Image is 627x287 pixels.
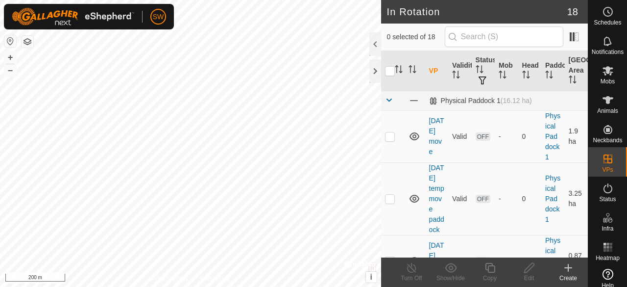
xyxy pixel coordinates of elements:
span: (16.12 ha) [501,97,532,104]
div: - [499,194,514,204]
p-sorticon: Activate to sort [545,72,553,80]
span: Notifications [592,49,624,55]
div: Show/Hide [431,274,470,283]
td: 0 [518,110,541,162]
button: Map Layers [22,36,33,48]
th: Paddock [541,51,564,91]
button: + [4,52,16,63]
span: i [370,273,372,281]
div: Turn Off [392,274,431,283]
span: Animals [597,108,618,114]
a: Privacy Policy [152,274,189,283]
h2: In Rotation [387,6,567,18]
th: Head [518,51,541,91]
button: – [4,64,16,76]
td: 0 [518,235,541,287]
td: 3.25 ha [565,162,588,235]
input: Search (S) [445,26,563,47]
a: [DATE] Move [429,241,444,280]
a: Contact Us [200,274,229,283]
span: Mobs [601,78,615,84]
p-sorticon: Activate to sort [499,72,506,80]
div: Edit [509,274,549,283]
span: 18 [567,4,578,19]
span: Status [599,196,616,202]
td: 0 [518,162,541,235]
span: Heatmap [596,255,620,261]
div: Create [549,274,588,283]
span: 0 selected of 18 [387,32,445,42]
th: Status [472,51,495,91]
span: VPs [602,167,613,173]
th: Validity [448,51,471,91]
button: i [366,272,377,283]
p-sorticon: Activate to sort [476,67,483,75]
div: - [499,256,514,266]
td: 1.9 ha [565,110,588,162]
div: Physical Paddock 1 [429,97,532,105]
span: SW [153,12,164,22]
img: Gallagher Logo [12,8,134,26]
td: 0.87 ha [565,235,588,287]
th: Mob [495,51,518,91]
th: [GEOGRAPHIC_DATA] Area [565,51,588,91]
td: Valid [448,235,471,287]
p-sorticon: Activate to sort [522,72,530,80]
th: VP [425,51,448,91]
span: Neckbands [593,137,622,143]
span: OFF [476,132,490,141]
td: Valid [448,162,471,235]
p-sorticon: Activate to sort [409,67,416,75]
div: - [499,131,514,142]
span: OFF [476,195,490,203]
td: Valid [448,110,471,162]
a: [DATE] move [429,117,444,156]
p-sorticon: Activate to sort [452,72,460,80]
span: Schedules [594,20,621,26]
p-sorticon: Activate to sort [395,67,403,75]
span: Infra [602,226,613,232]
a: Physical Paddock 1 [545,112,560,161]
div: Copy [470,274,509,283]
p-sorticon: Activate to sort [569,77,577,85]
a: Physical Paddock 1 [545,174,560,223]
button: Reset Map [4,35,16,47]
a: [DATE] temp move paddock [429,164,444,234]
a: Physical Paddock 1 [545,236,560,286]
